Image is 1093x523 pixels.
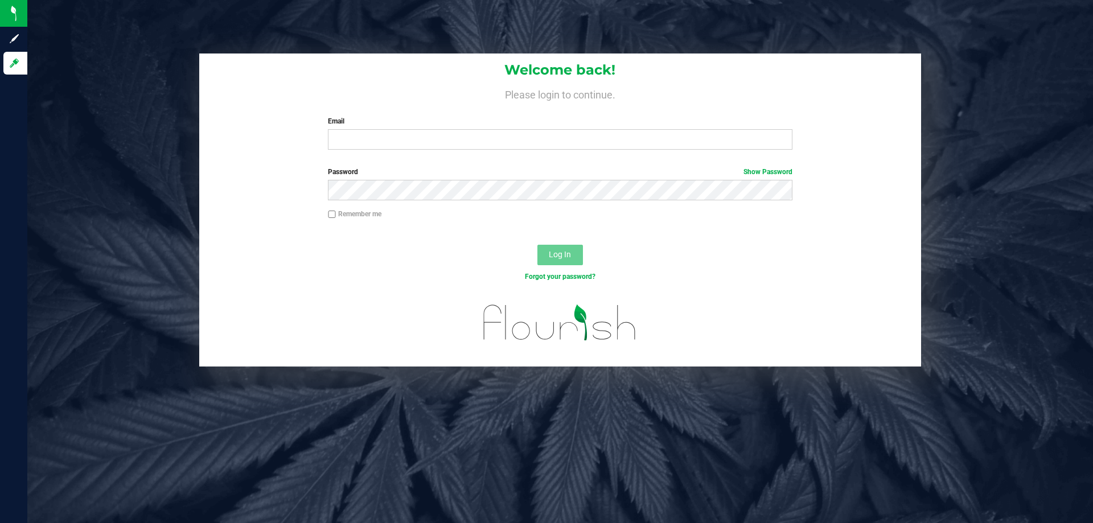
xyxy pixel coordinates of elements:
[328,209,381,219] label: Remember me
[743,168,792,176] a: Show Password
[328,211,336,219] input: Remember me
[199,87,921,100] h4: Please login to continue.
[199,63,921,77] h1: Welcome back!
[537,245,583,265] button: Log In
[328,116,792,126] label: Email
[328,168,358,176] span: Password
[9,57,20,69] inline-svg: Log in
[9,33,20,44] inline-svg: Sign up
[549,250,571,259] span: Log In
[470,294,650,352] img: flourish_logo.svg
[525,273,595,281] a: Forgot your password?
